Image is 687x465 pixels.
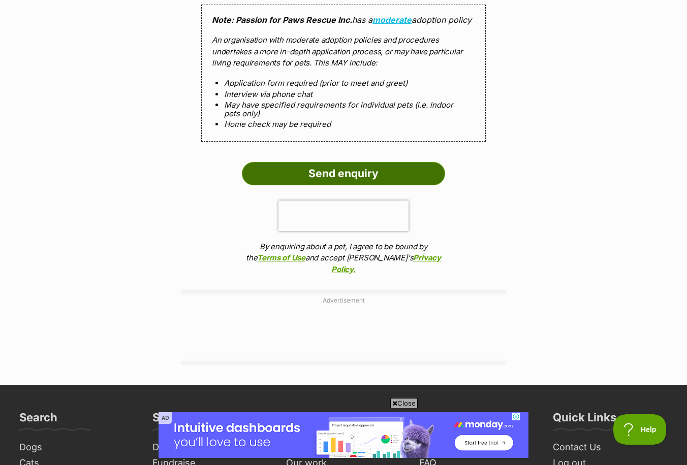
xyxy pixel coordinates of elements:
span: AD [159,412,172,424]
li: Interview via phone chat [224,90,463,98]
input: Send enquiry [242,162,445,185]
a: Terms of Use [257,253,305,262]
span: Close [390,398,418,408]
a: Dogs [15,440,138,455]
li: Home check may be required [224,120,463,128]
a: Donate [148,440,271,455]
li: May have specified requirements for individual pets (i.e. indoor pets only) [224,101,463,118]
a: Privacy Policy. [331,253,441,274]
iframe: reCAPTCHA [278,201,409,231]
iframe: Help Scout Beacon - Open [613,414,667,445]
div: has a adoption policy [201,5,486,141]
h3: Support [152,410,197,430]
a: moderate [372,15,412,25]
h3: Quick Links [553,410,616,430]
p: By enquiring about a pet, I agree to be bound by the and accept [PERSON_NAME]'s [242,241,445,276]
p: An organisation with moderate adoption policies and procedures undertakes a more in-depth applica... [212,35,475,69]
li: Application form required (prior to meet and greet) [224,79,463,87]
strong: Note: Passion for Paws Rescue Inc. [212,15,352,25]
h3: Search [19,410,57,430]
div: Advertisement [181,290,506,364]
a: Contact Us [549,440,672,455]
